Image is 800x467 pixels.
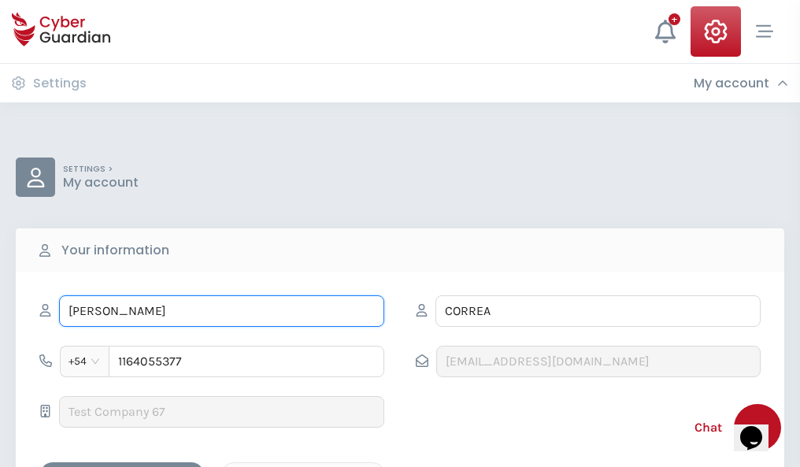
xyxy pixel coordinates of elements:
div: + [669,13,680,25]
div: My account [694,76,788,91]
h3: My account [694,76,769,91]
p: My account [63,175,139,191]
b: Your information [61,241,169,260]
h3: Settings [33,76,87,91]
iframe: chat widget [734,404,784,451]
span: Chat [694,418,722,437]
span: +54 [69,350,101,373]
p: SETTINGS > [63,164,139,175]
